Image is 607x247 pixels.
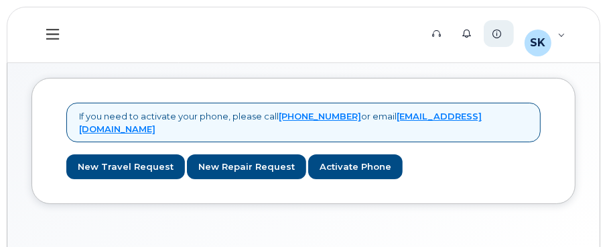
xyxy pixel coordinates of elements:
a: Activate Phone [308,154,403,179]
a: [PHONE_NUMBER] [279,111,361,121]
p: If you need to activate your phone, please call or email [79,110,528,135]
a: New Travel Request [66,154,185,179]
a: New Repair Request [187,154,306,179]
a: [EMAIL_ADDRESS][DOMAIN_NAME] [79,111,482,134]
